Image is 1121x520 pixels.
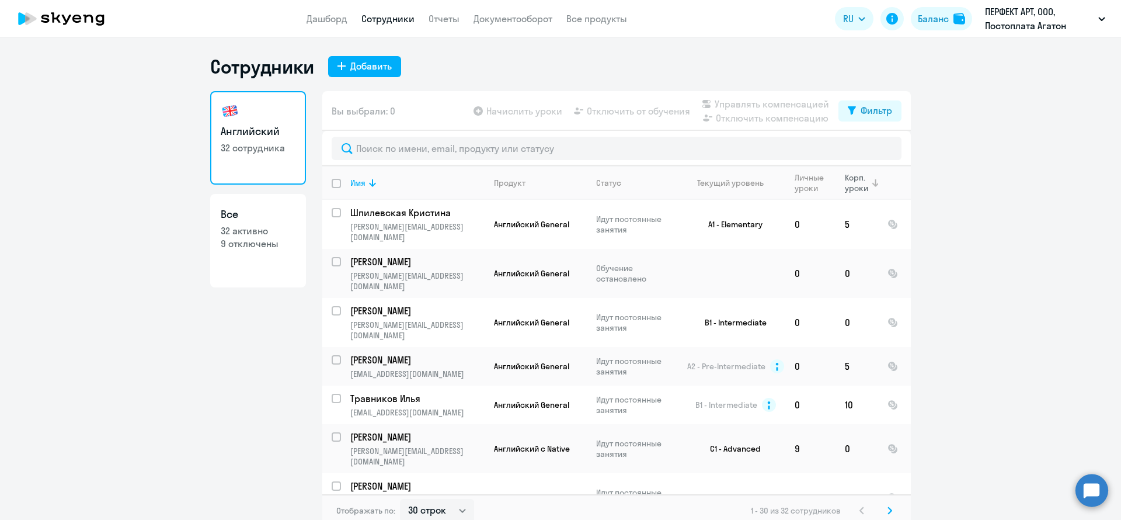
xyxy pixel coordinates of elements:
[350,255,482,268] p: [PERSON_NAME]
[695,400,757,410] span: B1 - Intermediate
[985,5,1094,33] p: ПЕРФЕКТ АРТ, ООО, Постоплата Агатон
[332,137,901,160] input: Поиск по имени, email, продукту или статусу
[845,172,870,193] div: Корп. уроки
[785,200,835,249] td: 0
[979,5,1111,33] button: ПЕРФЕКТ АРТ, ООО, Постоплата Агатон
[687,361,765,372] span: A2 - Pre-Intermediate
[221,124,295,139] h3: Английский
[350,59,392,73] div: Добавить
[785,386,835,424] td: 0
[350,431,482,443] p: [PERSON_NAME]
[566,13,627,25] a: Все продукты
[350,480,482,493] p: [PERSON_NAME]
[785,424,835,473] td: 9
[350,304,482,317] p: [PERSON_NAME]
[795,172,835,193] div: Личные уроки
[350,304,484,317] a: [PERSON_NAME]
[350,392,484,405] a: Травников Илья
[350,271,484,292] p: [PERSON_NAME][EMAIL_ADDRESS][DOMAIN_NAME]
[350,178,365,188] div: Имя
[838,100,901,122] button: Фильтр
[494,361,569,372] span: Английский General
[336,505,395,516] span: Отображать по:
[210,55,314,78] h1: Сотрудники
[843,12,854,26] span: RU
[350,320,484,341] p: [PERSON_NAME][EMAIL_ADDRESS][DOMAIN_NAME]
[221,207,295,222] h3: Все
[677,200,785,249] td: A1 - Elementary
[596,178,621,188] div: Статус
[686,178,785,188] div: Текущий уровень
[596,312,676,333] p: Идут постоянные занятия
[596,356,676,377] p: Идут постоянные занятия
[332,104,395,118] span: Вы выбрали: 0
[835,200,878,249] td: 5
[350,431,484,443] a: [PERSON_NAME]
[785,298,835,347] td: 0
[677,424,785,473] td: C1 - Advanced
[350,221,484,242] p: [PERSON_NAME][EMAIL_ADDRESS][DOMAIN_NAME]
[350,178,484,188] div: Имя
[350,206,484,219] a: Шпилевская Кристина
[350,407,484,418] p: [EMAIL_ADDRESS][DOMAIN_NAME]
[911,7,972,30] button: Балансbalance
[307,13,347,25] a: Дашборд
[596,394,676,415] p: Идут постоянные занятия
[494,493,569,503] span: Английский General
[596,178,676,188] div: Статус
[596,263,676,284] p: Обучение остановлено
[474,13,552,25] a: Документооборот
[350,353,482,366] p: [PERSON_NAME]
[785,347,835,386] td: 0
[494,178,586,188] div: Продукт
[350,255,484,268] a: [PERSON_NAME]
[596,214,676,235] p: Идут постоянные занятия
[835,7,873,30] button: RU
[835,386,878,424] td: 10
[350,392,482,405] p: Травников Илья
[210,194,306,287] a: Все32 активно9 отключены
[845,172,878,193] div: Корп. уроки
[677,298,785,347] td: B1 - Intermediate
[861,103,892,117] div: Фильтр
[835,424,878,473] td: 0
[494,178,525,188] div: Продукт
[785,249,835,298] td: 0
[210,91,306,185] a: Английский32 сотрудника
[751,505,841,516] span: 1 - 30 из 32 сотрудников
[953,13,965,25] img: balance
[494,317,569,328] span: Английский General
[697,178,764,188] div: Текущий уровень
[494,400,569,410] span: Английский General
[918,12,949,26] div: Баланс
[494,268,569,279] span: Английский General
[835,298,878,347] td: 0
[350,446,484,467] p: [PERSON_NAME][EMAIL_ADDRESS][DOMAIN_NAME]
[361,13,415,25] a: Сотрудники
[221,237,295,250] p: 9 отключены
[795,172,827,193] div: Личные уроки
[221,141,295,154] p: 32 сотрудника
[221,102,239,120] img: english
[350,480,484,493] a: [PERSON_NAME]
[835,347,878,386] td: 5
[350,206,482,219] p: Шпилевская Кристина
[596,487,676,508] p: Идут постоянные занятия
[494,443,570,454] span: Английский с Native
[835,249,878,298] td: 0
[350,353,484,366] a: [PERSON_NAME]
[429,13,459,25] a: Отчеты
[328,56,401,77] button: Добавить
[596,438,676,459] p: Идут постоянные занятия
[350,369,484,379] p: [EMAIL_ADDRESS][DOMAIN_NAME]
[494,219,569,230] span: Английский General
[221,224,295,237] p: 32 активно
